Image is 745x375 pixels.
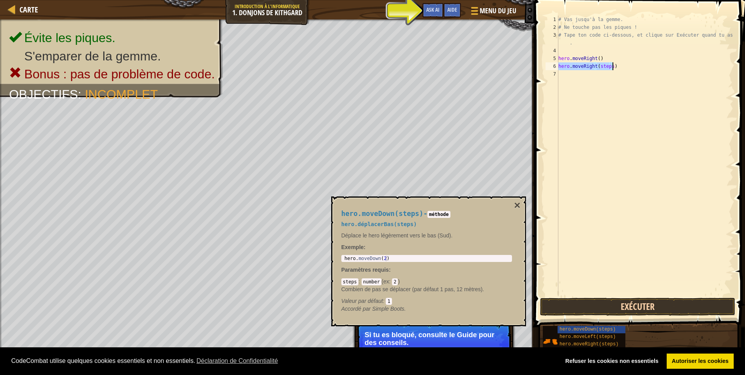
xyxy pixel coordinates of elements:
[341,232,512,239] p: Déplace le hero légèrement vers le bas (Sud).
[546,31,558,47] div: 3
[426,6,440,13] span: Ask AI
[341,306,406,312] em: Simple Boots.
[480,6,516,16] span: Menu du jeu
[195,355,279,367] a: learn more about cookies
[560,341,618,347] span: hero.moveRight(steps)
[358,278,362,285] span: :
[24,31,115,45] span: Évite les piques.
[341,210,512,218] h4: -
[560,334,616,340] span: hero.moveLeft(steps)
[341,210,424,218] span: hero.moveDown(steps)
[546,16,558,23] div: 1
[389,278,392,285] span: :
[9,65,215,83] li: Bonus : pas de problème de code.
[546,70,558,78] div: 7
[9,29,215,47] li: Évite les piques.
[383,278,389,285] span: ex
[383,298,386,304] span: :
[341,267,389,273] span: Paramètres requis
[341,306,372,312] span: Accordé par
[546,55,558,62] div: 5
[341,278,512,305] div: ( )
[11,355,554,367] span: CodeCombat utilise quelques cookies essentiels et non essentiels.
[9,47,215,65] li: S'emparer de la gemme.
[78,87,85,101] span: :
[341,278,358,285] code: steps
[341,221,417,227] span: hero.déplacerBas(steps)
[543,334,558,349] img: portrait.png
[386,298,392,305] code: 1
[341,298,383,304] span: Valeur par défaut
[465,3,521,21] button: Menu du jeu
[546,47,558,55] div: 4
[427,211,450,218] code: méthode
[546,62,558,70] div: 6
[667,354,734,369] a: allow cookies
[24,67,215,81] span: Bonus : pas de problème de code.
[19,4,38,15] span: Carte
[341,244,365,250] strong: :
[341,285,512,293] p: Combien de pas se déplacer (par défaut 1 pas, 12 mètres).
[546,23,558,31] div: 2
[560,354,664,369] a: deny cookies
[389,267,391,273] span: :
[447,6,457,13] span: Aide
[392,278,398,285] code: 2
[514,200,520,211] button: ×
[365,331,503,347] p: Si tu es bloqué, consulte le Guide pour des conseils.
[560,327,616,332] span: hero.moveDown(steps)
[422,3,443,18] button: Ask AI
[85,87,158,101] span: Incomplet
[16,4,38,15] a: Carte
[24,49,161,63] span: S'emparer de la gemme.
[341,244,364,250] span: Exemple
[362,278,381,285] code: number
[540,298,735,316] button: Exécuter
[9,87,78,101] span: Objectifs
